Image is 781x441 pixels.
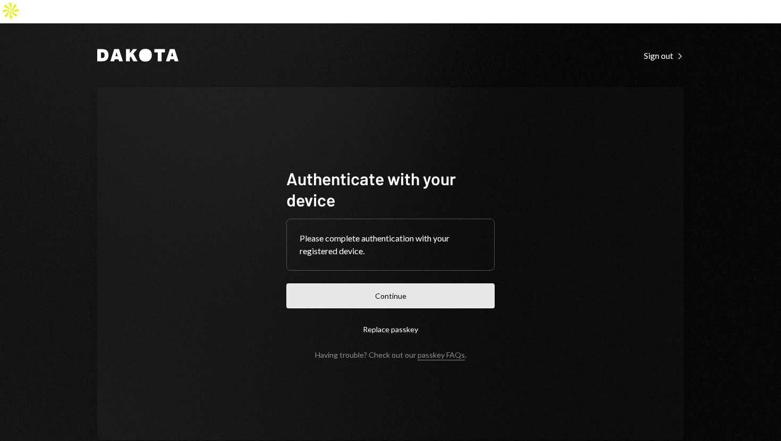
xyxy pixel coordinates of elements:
div: Please complete authentication with your registered device. [300,232,481,257]
div: Having trouble? Check out our . [315,350,466,359]
a: Sign out [644,49,684,61]
a: passkey FAQs [418,350,465,360]
button: Continue [286,283,495,308]
div: Sign out [644,50,684,61]
button: Replace passkey [286,317,495,342]
h1: Authenticate with your device [286,168,495,210]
